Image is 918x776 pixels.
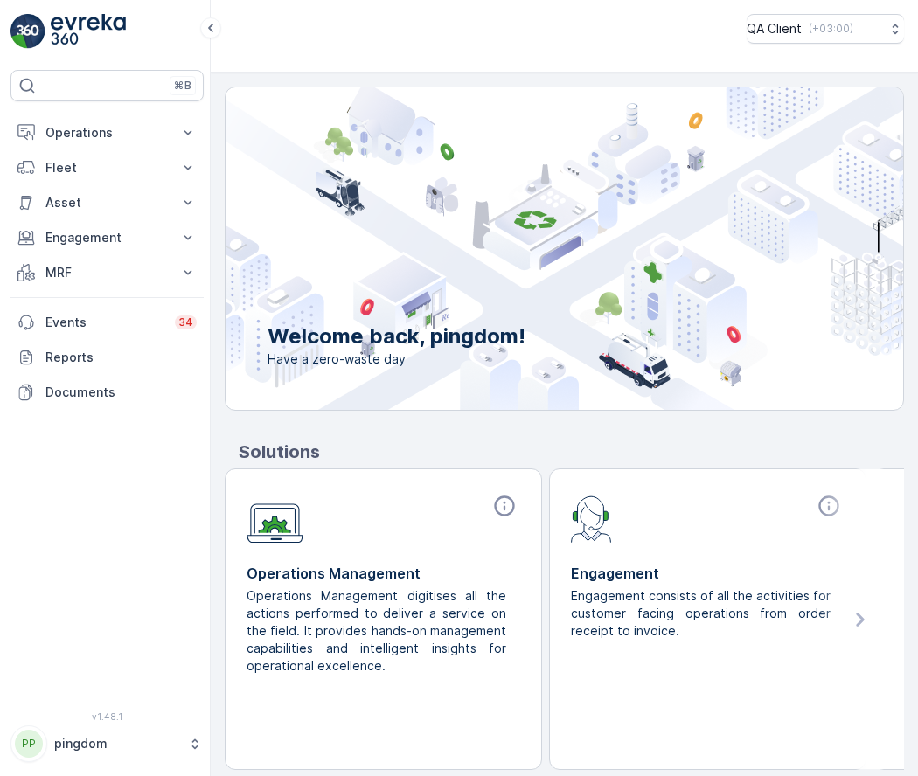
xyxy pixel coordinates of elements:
[268,350,525,368] span: Have a zero-waste day
[54,735,179,752] p: pingdom
[45,159,169,177] p: Fleet
[10,185,204,220] button: Asset
[10,220,204,255] button: Engagement
[45,349,197,366] p: Reports
[747,20,802,38] p: QA Client
[178,315,193,329] p: 34
[571,494,612,543] img: module-icon
[45,384,197,401] p: Documents
[809,22,853,36] p: ( +03:00 )
[51,14,126,49] img: logo_light-DOdMpM7g.png
[10,375,204,410] a: Documents
[247,587,506,675] p: Operations Management digitises all the actions performed to deliver a service on the field. It p...
[45,314,164,331] p: Events
[239,439,904,465] p: Solutions
[571,563,845,584] p: Engagement
[268,322,525,350] p: Welcome back, pingdom!
[247,494,303,544] img: module-icon
[10,305,204,340] a: Events34
[10,255,204,290] button: MRF
[10,711,204,722] span: v 1.48.1
[15,730,43,758] div: PP
[10,150,204,185] button: Fleet
[45,194,169,211] p: Asset
[571,587,831,640] p: Engagement consists of all the activities for customer facing operations from order receipt to in...
[147,87,903,410] img: city illustration
[10,115,204,150] button: Operations
[10,14,45,49] img: logo
[10,340,204,375] a: Reports
[747,14,904,44] button: QA Client(+03:00)
[174,79,191,93] p: ⌘B
[247,563,520,584] p: Operations Management
[45,124,169,142] p: Operations
[45,264,169,281] p: MRF
[10,725,204,762] button: PPpingdom
[45,229,169,246] p: Engagement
